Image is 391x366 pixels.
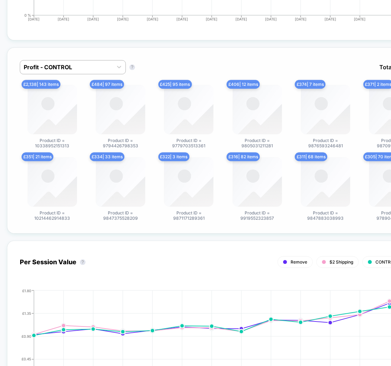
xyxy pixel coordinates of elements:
[158,80,192,89] span: £ 425 | 95 items
[129,64,135,70] button: ?
[227,80,260,89] span: £ 406 | 12 items
[164,85,214,134] img: Product ID = 9779703513361
[58,17,69,21] tspan: [DATE]
[94,138,147,148] span: Product ID = 9794426798353
[94,210,147,221] span: Product ID = 9847375528209
[329,259,353,265] span: $2 Shipping
[164,157,214,207] img: Product ID = 9871171289361
[295,80,326,89] span: £ 374 | 7 items
[235,17,247,21] tspan: [DATE]
[90,80,124,89] span: £ 484 | 97 items
[206,17,218,21] tspan: [DATE]
[22,80,60,89] span: £ 2,138 | 143 items
[233,85,282,134] img: Product ID = 9805031211281
[354,17,366,21] tspan: [DATE]
[231,210,284,221] span: Product ID = 9919552323857
[265,17,277,21] tspan: [DATE]
[90,152,124,161] span: £ 334 | 33 items
[26,138,79,148] span: Product ID = 10338952151313
[26,210,79,221] span: Product ID = 10214462914833
[162,210,215,221] span: Product ID = 9871171289361
[233,157,282,207] img: Product ID = 9919552323857
[24,13,31,17] tspan: 0 %
[22,288,31,293] tspan: £1.80
[299,210,352,221] span: Product ID = 9847883038993
[162,138,215,148] span: Product ID = 9779703513361
[22,152,53,161] span: £ 351 | 21 items
[96,157,145,207] img: Product ID = 9847375528209
[176,17,188,21] tspan: [DATE]
[295,152,327,161] span: £ 311 | 68 items
[80,259,86,265] button: ?
[227,152,260,161] span: £ 316 | 82 items
[28,85,77,134] img: Product ID = 10338952151313
[22,311,31,315] tspan: £1.35
[325,17,336,21] tspan: [DATE]
[291,259,307,265] span: Remove
[299,138,352,148] span: Product ID = 9876593246481
[87,17,99,21] tspan: [DATE]
[301,157,350,207] img: Product ID = 9847883038993
[231,138,284,148] span: Product ID = 9805031211281
[301,85,350,134] img: Product ID = 9876593246481
[147,17,158,21] tspan: [DATE]
[158,152,189,161] span: £ 322 | 3 items
[28,157,77,207] img: Product ID = 10214462914833
[28,17,40,21] tspan: [DATE]
[117,17,129,21] tspan: [DATE]
[295,17,307,21] tspan: [DATE]
[96,85,145,134] img: Product ID = 9794426798353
